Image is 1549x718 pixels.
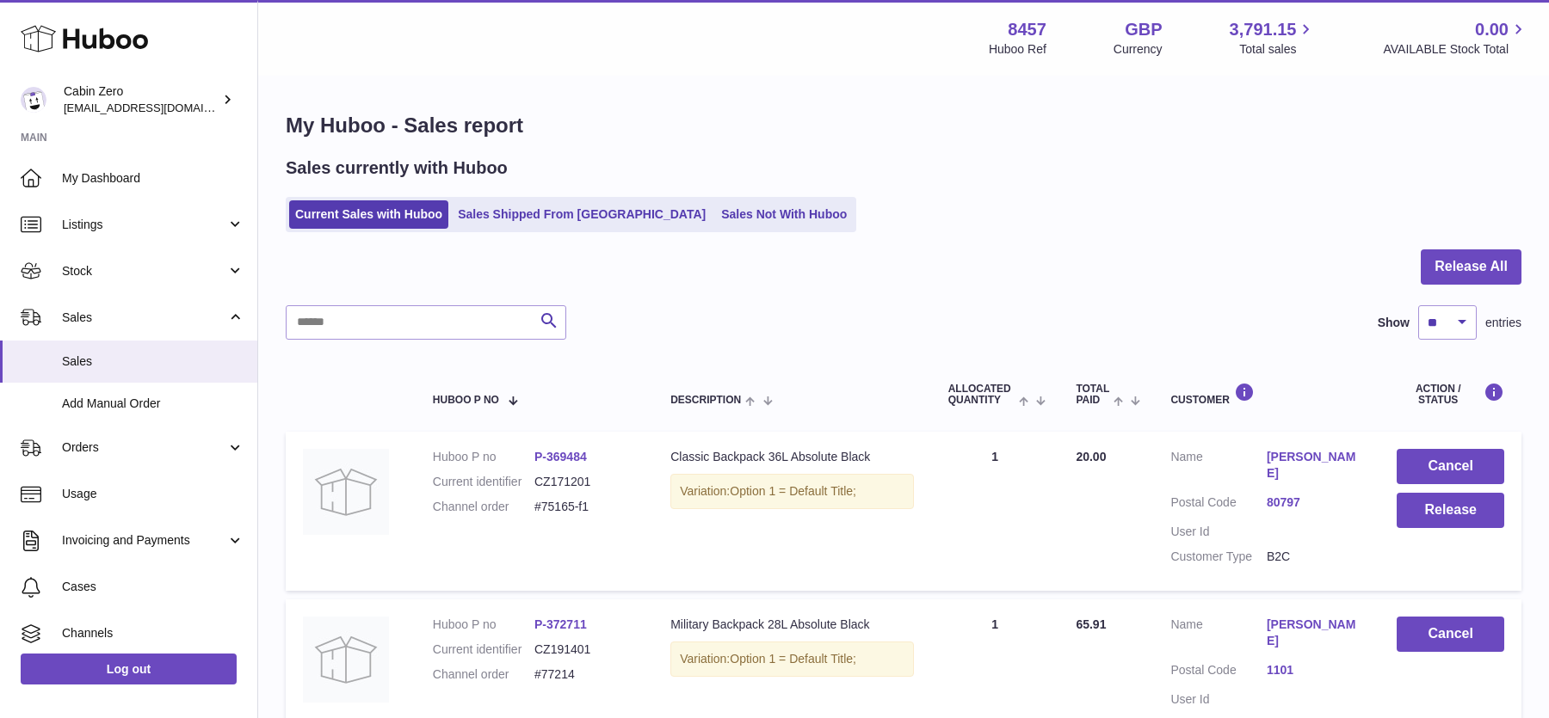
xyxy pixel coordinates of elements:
strong: 8457 [1008,18,1046,41]
div: Currency [1114,41,1163,58]
a: [PERSON_NAME] [1267,449,1363,482]
div: Variation: [670,474,914,509]
a: Log out [21,654,237,684]
dd: #75165-f1 [534,499,636,515]
span: Sales [62,353,244,370]
span: Sales [62,310,226,326]
div: Action / Status [1397,383,1504,406]
button: Release [1397,493,1504,528]
strong: GBP [1125,18,1162,41]
a: Sales Shipped From [GEOGRAPHIC_DATA] [452,200,712,229]
span: Listings [62,217,226,233]
div: Classic Backpack 36L Absolute Black [670,449,914,465]
span: Total sales [1239,41,1316,58]
a: 3,791.15 Total sales [1230,18,1317,58]
span: entries [1485,315,1521,331]
span: Add Manual Order [62,396,244,412]
dt: User Id [1170,691,1267,708]
dt: Customer Type [1170,549,1267,565]
dt: User Id [1170,524,1267,540]
span: Total paid [1076,384,1109,406]
dd: CZ171201 [534,474,636,490]
td: 1 [931,432,1059,590]
h2: Sales currently with Huboo [286,156,508,180]
a: P-369484 [534,450,587,463]
button: Release All [1421,249,1521,285]
label: Show [1378,315,1410,331]
div: Variation: [670,641,914,677]
dt: Huboo P no [433,617,534,633]
span: ALLOCATED Quantity [948,384,1015,406]
div: Huboo Ref [989,41,1046,58]
dt: Postal Code [1170,662,1267,683]
h1: My Huboo - Sales report [286,112,1521,139]
a: Sales Not With Huboo [715,200,853,229]
dt: Channel order [433,499,534,515]
img: huboo@cabinzero.com [21,87,46,113]
dt: Name [1170,617,1267,654]
a: Current Sales with Huboo [289,200,448,229]
a: 0.00 AVAILABLE Stock Total [1383,18,1528,58]
dt: Channel order [433,666,534,683]
div: Customer [1170,383,1362,406]
a: 1101 [1267,662,1363,678]
div: Military Backpack 28L Absolute Black [670,617,914,633]
a: 80797 [1267,494,1363,511]
dt: Postal Code [1170,494,1267,515]
span: Invoicing and Payments [62,532,226,549]
dt: Huboo P no [433,449,534,465]
img: no-photo.jpg [303,449,389,535]
span: Stock [62,263,226,279]
dd: CZ191401 [534,641,636,658]
span: Orders [62,439,226,456]
button: Cancel [1397,449,1504,484]
span: Cases [62,579,244,595]
span: Option 1 = Default Title; [730,652,856,666]
span: Description [670,395,741,406]
span: [EMAIL_ADDRESS][DOMAIN_NAME] [64,101,253,114]
span: My Dashboard [62,170,244,187]
span: Usage [62,486,244,502]
a: P-372711 [534,617,587,631]
span: 65.91 [1076,617,1106,631]
dt: Current identifier [433,474,534,490]
button: Cancel [1397,617,1504,652]
dt: Current identifier [433,641,534,658]
span: 20.00 [1076,450,1106,463]
span: Option 1 = Default Title; [730,484,856,498]
span: Channels [62,625,244,641]
dt: Name [1170,449,1267,486]
span: Huboo P no [433,395,499,406]
div: Cabin Zero [64,83,219,116]
dd: #77214 [534,666,636,683]
img: no-photo.jpg [303,617,389,703]
span: 0.00 [1475,18,1509,41]
a: [PERSON_NAME] [1267,617,1363,649]
span: 3,791.15 [1230,18,1297,41]
span: AVAILABLE Stock Total [1383,41,1528,58]
dd: B2C [1267,549,1363,565]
